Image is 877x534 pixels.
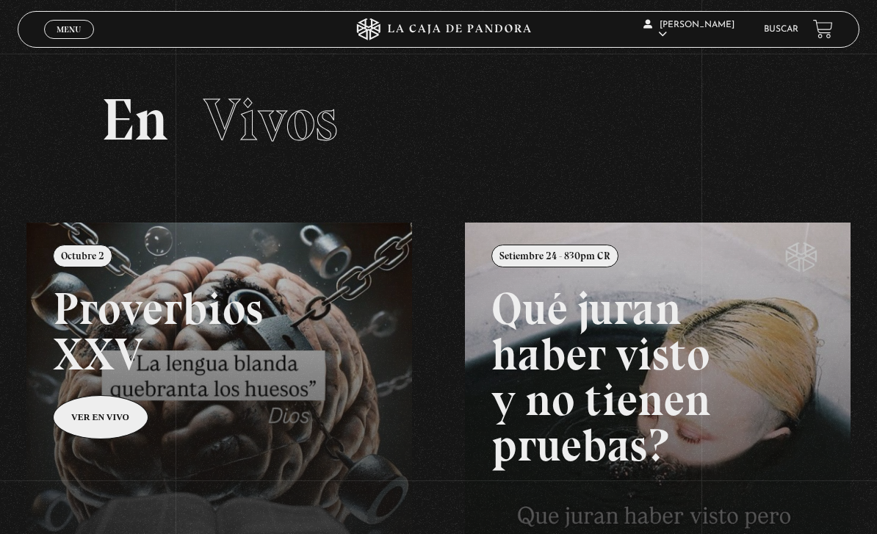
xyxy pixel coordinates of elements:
span: Cerrar [51,37,86,47]
span: Vivos [203,84,338,155]
a: View your shopping cart [813,19,833,39]
a: Buscar [764,25,798,34]
span: [PERSON_NAME] [643,21,735,39]
span: Menu [57,25,81,34]
h2: En [101,90,775,149]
